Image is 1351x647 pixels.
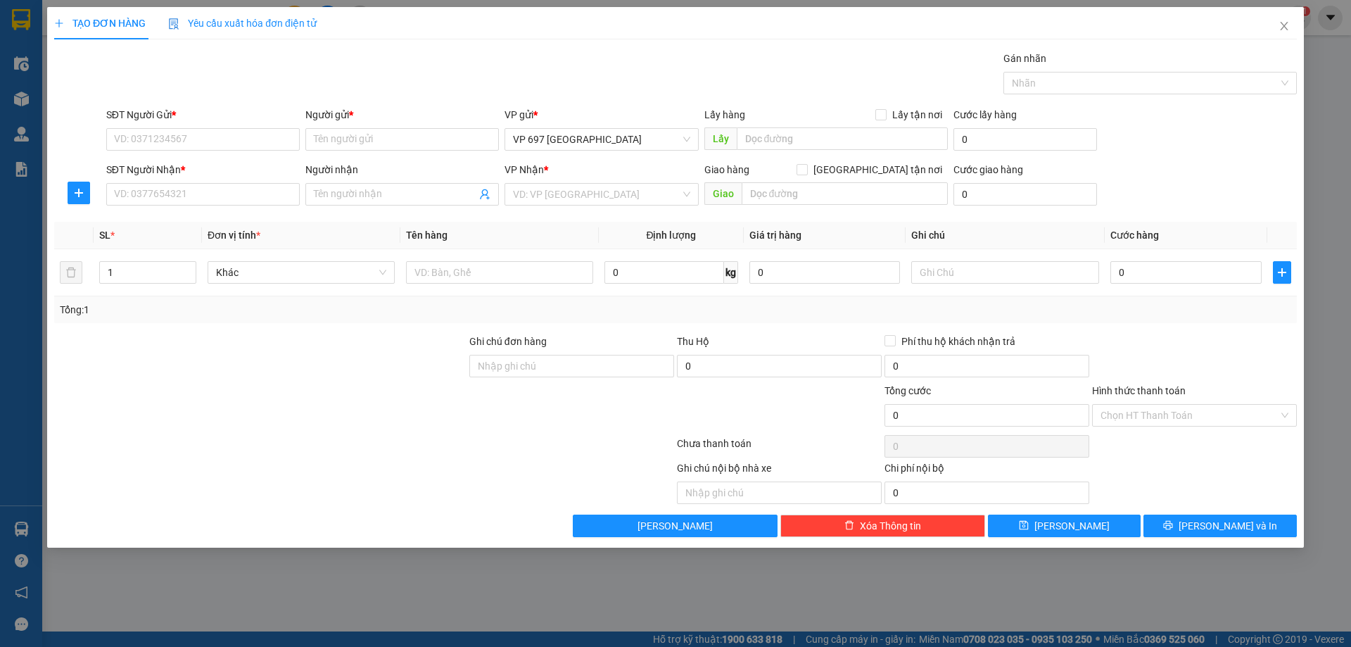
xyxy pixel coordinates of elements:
[704,109,745,120] span: Lấy hàng
[68,182,90,204] button: plus
[6,71,117,104] span: ↔ [GEOGRAPHIC_DATA]
[781,515,986,537] button: deleteXóa Thông tin
[647,230,697,241] span: Định lượng
[68,187,89,199] span: plus
[808,162,948,177] span: [GEOGRAPHIC_DATA] tận nơi
[406,230,448,241] span: Tên hàng
[118,101,247,116] span: VP697ĐBP1410250032
[1279,20,1290,32] span: close
[505,164,545,175] span: VP Nhận
[54,18,146,29] span: TẠO ĐƠN HÀNG
[844,520,854,532] span: delete
[953,128,1097,151] input: Cước lấy hàng
[60,302,521,318] div: Tổng: 1
[406,261,593,284] input: VD: Bàn, Ghế
[737,127,948,150] input: Dọc đường
[953,164,1023,175] label: Cước giao hàng
[305,107,499,123] div: Người gửi
[1003,53,1046,64] label: Gán nhãn
[988,515,1141,537] button: save[PERSON_NAME]
[1274,267,1290,278] span: plus
[216,262,386,283] span: Khác
[896,334,1021,349] span: Phí thu hộ khách nhận trả
[505,107,699,123] div: VP gửi
[1273,261,1291,284] button: plus
[60,261,82,284] button: delete
[469,355,674,377] input: Ghi chú đơn hàng
[1144,515,1297,537] button: printer[PERSON_NAME] và In
[749,230,801,241] span: Giá trị hàng
[480,189,491,200] span: user-add
[887,107,948,123] span: Lấy tận nơi
[1179,518,1277,534] span: [PERSON_NAME] và In
[168,18,179,30] img: icon
[742,182,948,205] input: Dọc đường
[1110,230,1159,241] span: Cước hàng
[6,60,117,104] span: SAPA, LÀO CAI ↔ [GEOGRAPHIC_DATA]
[469,336,547,347] label: Ghi chú đơn hàng
[514,129,690,150] span: VP 697 Điện Biên Phủ
[11,82,118,104] span: ↔ [GEOGRAPHIC_DATA]
[1264,7,1304,46] button: Close
[1163,520,1173,532] span: printer
[884,460,1089,482] div: Chi phí nội bộ
[906,222,1105,249] th: Ghi chú
[749,261,901,284] input: 0
[1035,518,1110,534] span: [PERSON_NAME]
[704,127,737,150] span: Lấy
[884,385,931,396] span: Tổng cước
[13,11,110,57] strong: CHUYỂN PHÁT NHANH HK BUSLINES
[1020,520,1029,532] span: save
[724,261,738,284] span: kg
[208,230,260,241] span: Đơn vị tính
[953,183,1097,206] input: Cước giao hàng
[912,261,1099,284] input: Ghi Chú
[1092,385,1186,396] label: Hình thức thanh toán
[54,18,64,28] span: plus
[106,162,300,177] div: SĐT Người Nhận
[677,336,709,347] span: Thu Hộ
[638,518,713,534] span: [PERSON_NAME]
[99,230,110,241] span: SL
[677,460,882,482] div: Ghi chú nội bộ nhà xe
[573,515,778,537] button: [PERSON_NAME]
[704,182,742,205] span: Giao
[305,162,499,177] div: Người nhận
[106,107,300,123] div: SĐT Người Gửi
[953,109,1017,120] label: Cước lấy hàng
[860,518,921,534] span: Xóa Thông tin
[675,436,883,460] div: Chưa thanh toán
[704,164,749,175] span: Giao hàng
[677,482,882,504] input: Nhập ghi chú
[168,18,317,29] span: Yêu cầu xuất hóa đơn điện tử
